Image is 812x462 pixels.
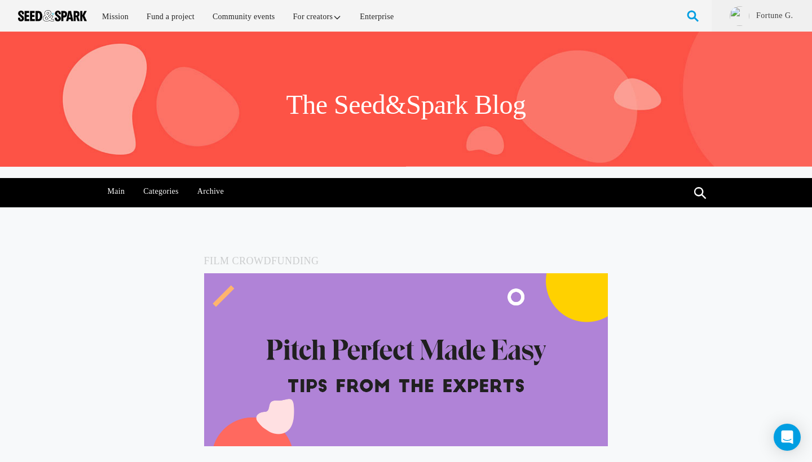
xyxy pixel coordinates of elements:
a: Fortune G. [756,10,794,21]
a: For creators [285,5,350,29]
h1: The Seed&Spark Blog [286,88,526,122]
div: Open Intercom Messenger [774,424,801,451]
img: Seed amp; Spark [18,10,87,21]
a: Enterprise [352,5,401,29]
a: Community events [205,5,283,29]
a: Main [101,178,131,205]
h5: Film Crowdfunding [204,252,608,269]
a: Mission [94,5,136,29]
img: ACg8ocJ4uiFGOsgjrqOq9VZe0NJW3YeP8hzbVCViopaNUrWtkZv15UZ0=s96-c [730,6,749,26]
img: blog%20header%203.png [204,273,608,446]
a: Fund a project [139,5,202,29]
a: Archive [191,178,230,205]
a: Categories [138,178,185,205]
